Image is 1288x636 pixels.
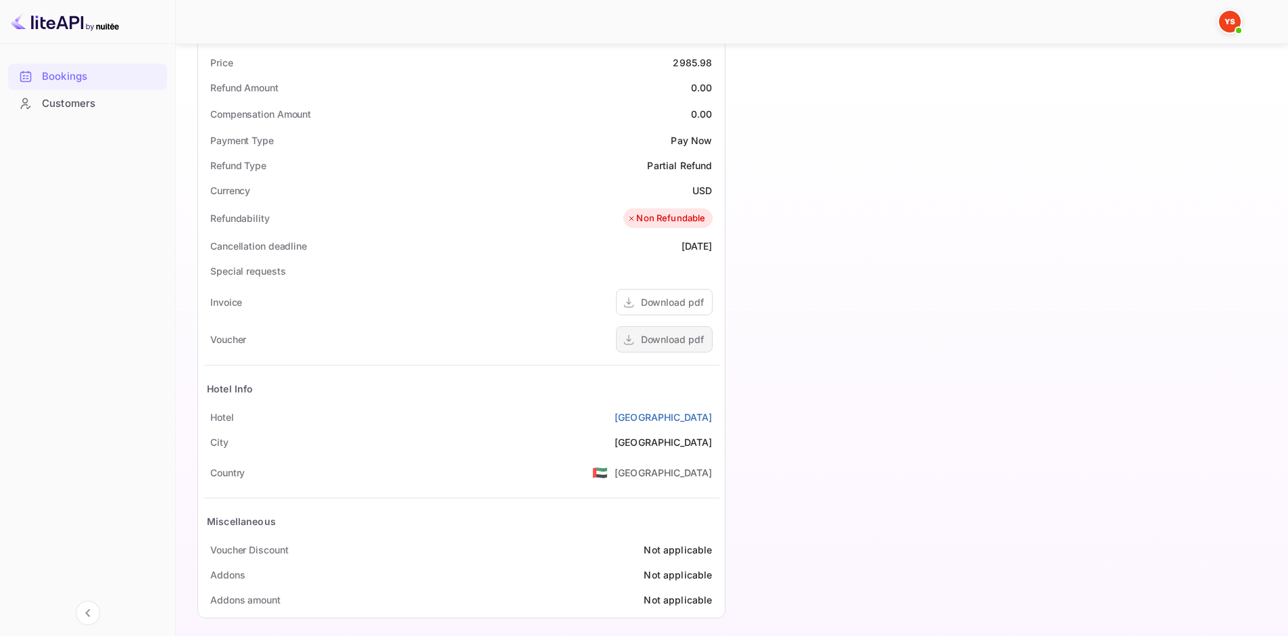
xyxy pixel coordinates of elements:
div: Cancellation deadline [210,239,307,253]
div: Payment Type [210,133,274,147]
span: United States [592,460,608,484]
div: Refundability [210,211,270,225]
div: Addons amount [210,593,281,607]
div: Invoice [210,295,242,309]
div: Bookings [8,64,167,90]
div: Compensation Amount [210,107,311,121]
div: Partial Refund [647,158,712,173]
img: LiteAPI logo [11,11,119,32]
div: Price [210,55,233,70]
div: 0.00 [691,81,713,95]
div: Voucher Discount [210,543,288,557]
div: 0.00 [691,107,713,121]
div: Addons [210,568,245,582]
div: Bookings [42,69,160,85]
div: Download pdf [641,332,704,346]
a: Customers [8,91,167,116]
div: Currency [210,183,250,198]
img: Yandex Support [1219,11,1241,32]
div: [GEOGRAPHIC_DATA] [615,435,713,449]
div: Refund Type [210,158,266,173]
div: Customers [42,96,160,112]
div: USD [692,183,712,198]
div: [GEOGRAPHIC_DATA] [615,465,713,480]
div: City [210,435,229,449]
div: Hotel [210,410,234,424]
div: 2985.98 [673,55,712,70]
div: Country [210,465,245,480]
a: [GEOGRAPHIC_DATA] [615,410,713,424]
div: Refund Amount [210,81,279,95]
div: Not applicable [644,543,712,557]
button: Collapse navigation [76,601,100,625]
div: Voucher [210,332,246,346]
div: Not applicable [644,568,712,582]
div: Download pdf [641,295,704,309]
div: [DATE] [682,239,713,253]
div: Miscellaneous [207,514,276,528]
div: Customers [8,91,167,117]
div: Non Refundable [627,212,705,225]
div: Hotel Info [207,382,254,396]
a: Bookings [8,64,167,89]
div: Pay Now [671,133,712,147]
div: Not applicable [644,593,712,607]
div: Special requests [210,264,285,278]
